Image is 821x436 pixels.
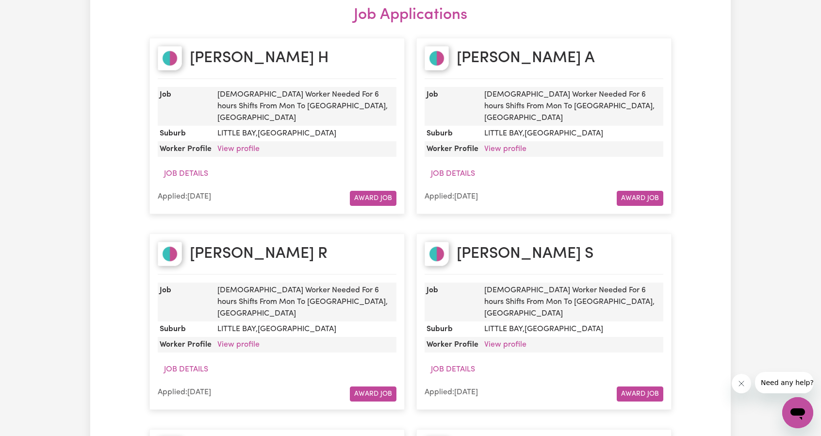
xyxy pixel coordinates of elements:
[484,341,526,349] a: View profile
[425,193,478,201] span: Applied: [DATE]
[158,87,213,126] dt: Job
[484,145,526,153] a: View profile
[425,283,480,321] dt: Job
[480,283,663,321] dd: [DEMOGRAPHIC_DATA] Worker Needed For 6 hours Shifts From Mon To [GEOGRAPHIC_DATA], [GEOGRAPHIC_DATA]
[425,360,481,379] button: Job Details
[158,141,213,157] dt: Worker Profile
[213,321,396,337] dd: LITTLE BAY , [GEOGRAPHIC_DATA]
[350,191,396,206] button: Award Job
[158,321,213,337] dt: Suburb
[480,321,663,337] dd: LITTLE BAY , [GEOGRAPHIC_DATA]
[190,49,329,67] h2: [PERSON_NAME] H
[480,87,663,126] dd: [DEMOGRAPHIC_DATA] Worker Needed For 6 hours Shifts From Mon To [GEOGRAPHIC_DATA], [GEOGRAPHIC_DATA]
[158,193,211,201] span: Applied: [DATE]
[457,49,595,67] h2: [PERSON_NAME] A
[158,360,214,379] button: Job Details
[425,388,478,396] span: Applied: [DATE]
[158,126,213,141] dt: Suburb
[350,386,396,402] button: Award Job
[425,126,480,141] dt: Suburb
[457,245,593,263] h2: [PERSON_NAME] S
[425,46,449,70] img: Diana Seini
[190,245,328,263] h2: [PERSON_NAME] R
[158,283,213,321] dt: Job
[425,321,480,337] dt: Suburb
[217,341,260,349] a: View profile
[480,126,663,141] dd: LITTLE BAY , [GEOGRAPHIC_DATA]
[158,242,182,266] img: Susmita
[732,374,751,393] iframe: Close message
[213,87,396,126] dd: [DEMOGRAPHIC_DATA] Worker Needed For 6 hours Shifts From Mon To [GEOGRAPHIC_DATA], [GEOGRAPHIC_DATA]
[213,283,396,321] dd: [DEMOGRAPHIC_DATA] Worker Needed For 6 hours Shifts From Mon To [GEOGRAPHIC_DATA], [GEOGRAPHIC_DATA]
[755,372,813,393] iframe: Message from company
[425,141,480,157] dt: Worker Profile
[425,337,480,352] dt: Worker Profile
[158,388,211,396] span: Applied: [DATE]
[149,6,672,24] h2: Job Applications
[782,397,813,428] iframe: Button to launch messaging window
[425,87,480,126] dt: Job
[425,165,481,183] button: Job Details
[425,242,449,266] img: Maria
[158,337,213,352] dt: Worker Profile
[213,126,396,141] dd: LITTLE BAY , [GEOGRAPHIC_DATA]
[617,191,663,206] button: Award Job
[158,46,182,70] img: Shannon
[6,7,59,15] span: Need any help?
[617,386,663,402] button: Award Job
[217,145,260,153] a: View profile
[158,165,214,183] button: Job Details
